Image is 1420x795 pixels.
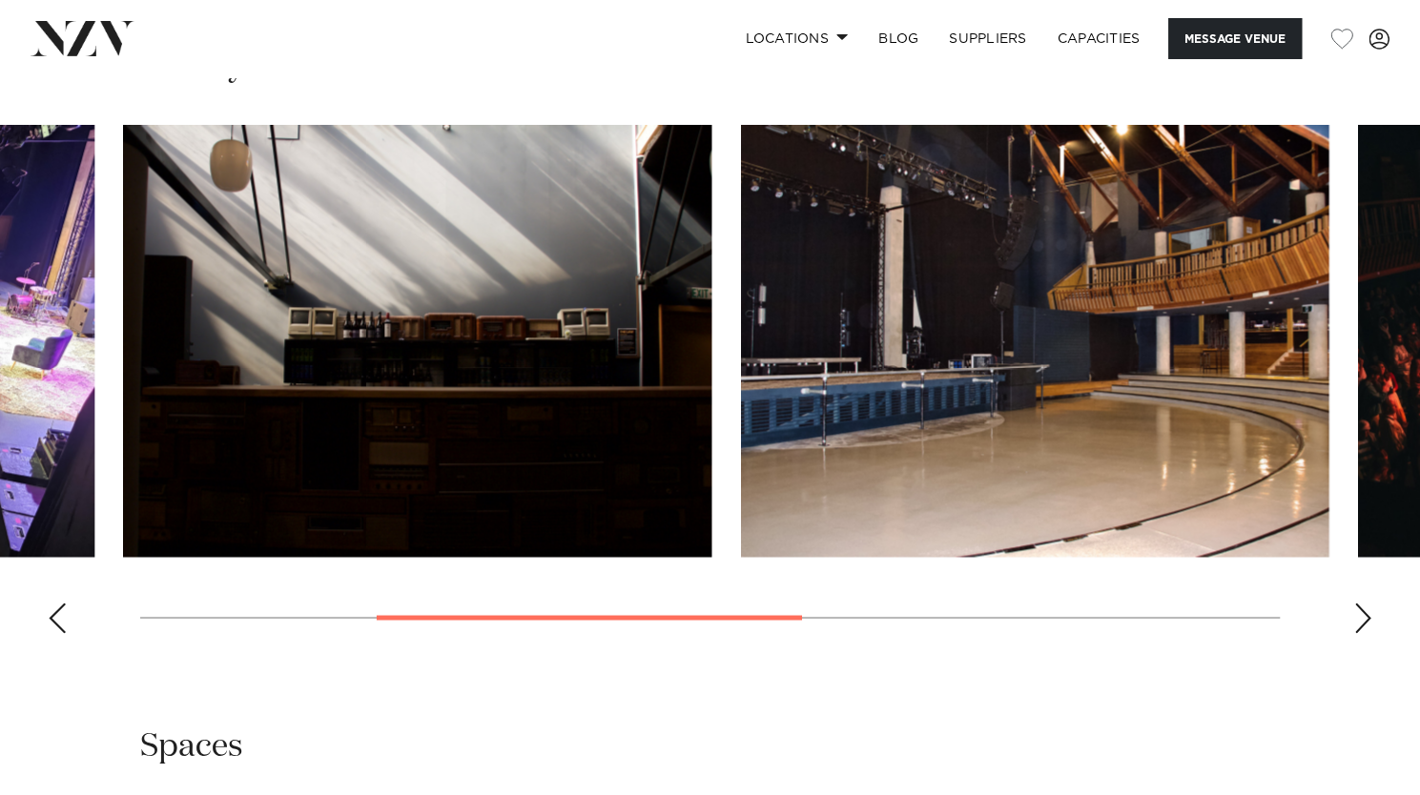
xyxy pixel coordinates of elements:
swiper-slide: 3 / 5 [740,125,1328,557]
h2: Spaces [140,724,243,767]
a: Capacities [1042,18,1156,59]
button: Message Venue [1168,18,1302,59]
a: Locations [730,18,863,59]
swiper-slide: 2 / 5 [123,125,711,557]
img: nzv-logo.png [31,21,134,55]
a: BLOG [863,18,934,59]
a: SUPPLIERS [934,18,1041,59]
